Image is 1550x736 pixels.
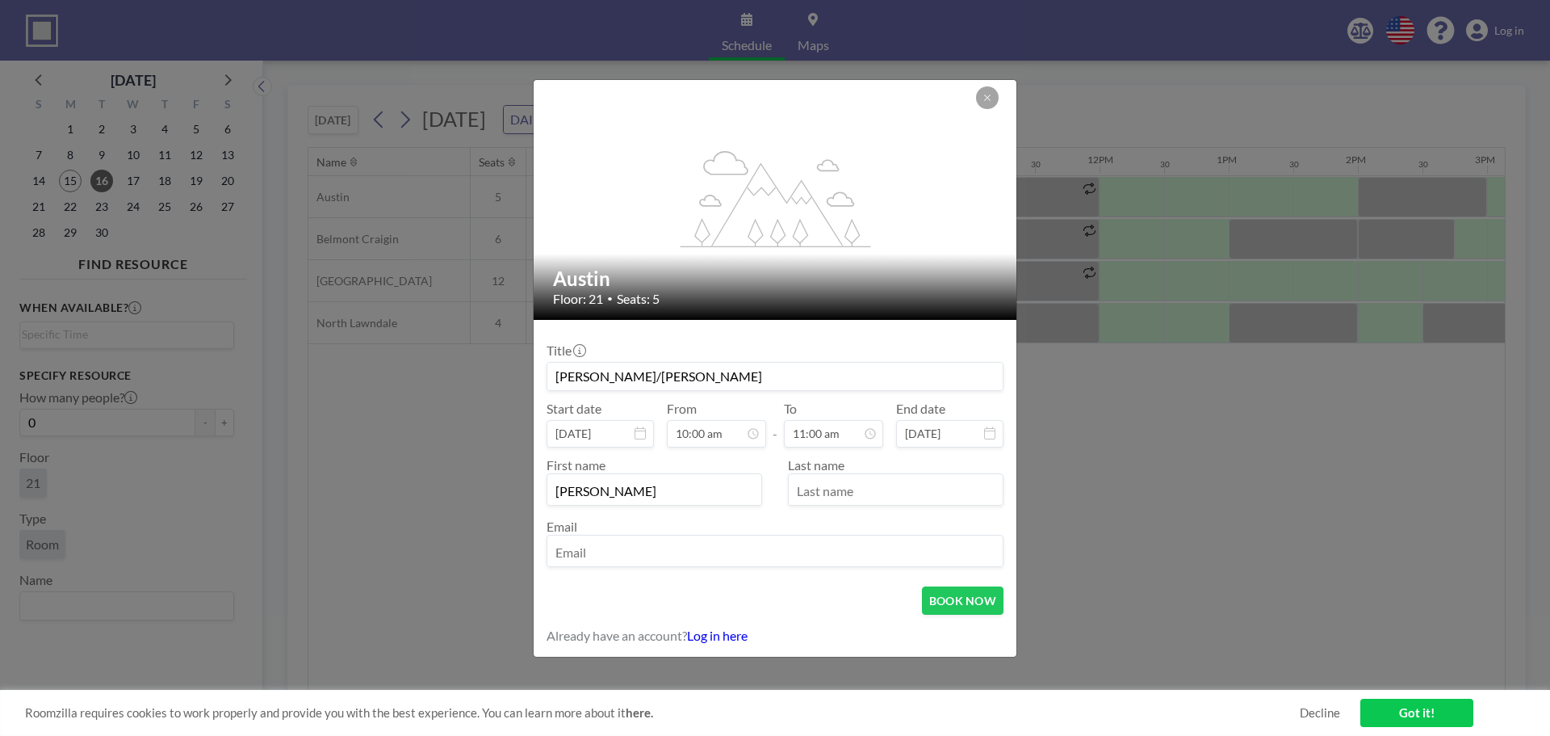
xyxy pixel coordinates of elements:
[922,587,1003,615] button: BOOK NOW
[788,457,844,473] label: Last name
[607,292,613,305] span: •
[547,477,761,505] input: First name
[773,406,777,442] span: -
[547,539,1003,566] input: Email
[789,477,1003,505] input: Last name
[547,363,1003,390] input: Guest reservation
[553,267,999,291] h2: Austin
[687,628,748,643] a: Log in here
[1360,699,1473,727] a: Got it!
[547,343,584,359] label: Title
[547,628,687,644] span: Already have an account?
[667,401,697,417] label: From
[681,149,871,246] g: flex-grow: 1.2;
[1300,705,1340,721] a: Decline
[784,401,797,417] label: To
[547,457,605,473] label: First name
[626,705,653,720] a: here.
[896,401,945,417] label: End date
[547,401,601,417] label: Start date
[547,519,577,534] label: Email
[617,291,660,307] span: Seats: 5
[553,291,603,307] span: Floor: 21
[25,705,1300,721] span: Roomzilla requires cookies to work properly and provide you with the best experience. You can lea...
